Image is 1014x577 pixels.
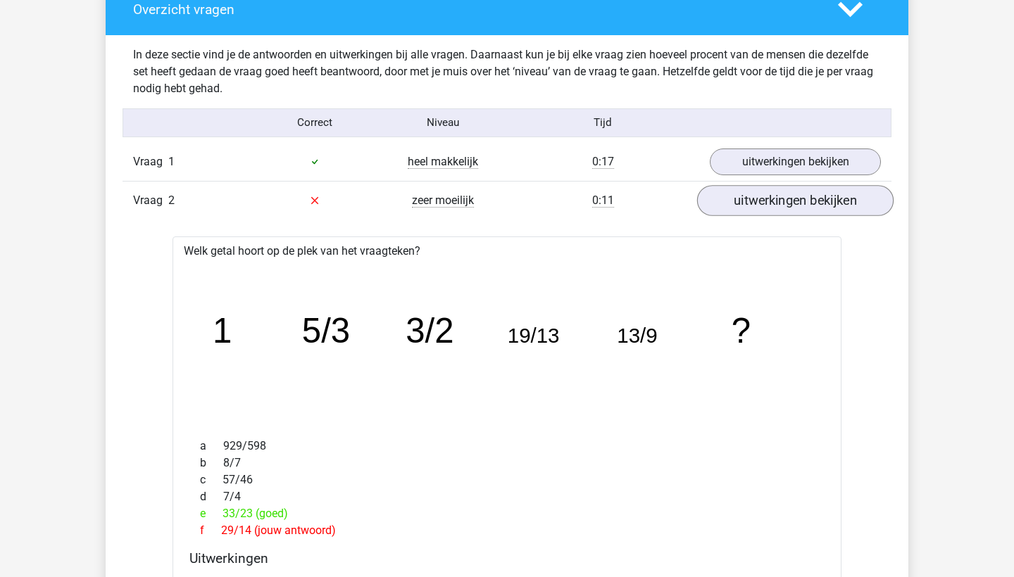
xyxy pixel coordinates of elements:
[168,155,175,168] span: 1
[251,115,380,131] div: Correct
[710,148,881,175] a: uitwerkingen bekijken
[200,488,223,505] span: d
[412,194,474,208] span: zeer moeilijk
[508,324,561,347] tspan: 19/13
[200,505,223,522] span: e
[379,115,507,131] div: Niveau
[200,471,223,488] span: c
[408,155,478,169] span: heel makkelijk
[123,46,891,97] div: In deze sectie vind je de antwoorden en uitwerkingen bij alle vragen. Daarnaast kun je bij elke v...
[200,522,221,539] span: f
[189,505,825,522] div: 33/23 (goed)
[189,438,825,455] div: 929/598
[213,311,232,350] tspan: 1
[133,1,817,18] h4: Overzicht vragen
[302,311,350,350] tspan: 5/3
[189,488,825,505] div: 7/4
[697,185,894,216] a: uitwerkingen bekijken
[168,194,175,207] span: 2
[200,455,223,471] span: b
[189,455,825,471] div: 8/7
[189,550,825,566] h4: Uitwerkingen
[732,311,751,350] tspan: ?
[507,115,699,131] div: Tijd
[592,194,614,208] span: 0:11
[592,155,614,169] span: 0:17
[189,471,825,488] div: 57/46
[133,192,168,209] span: Vraag
[200,438,223,455] span: a
[618,324,658,347] tspan: 13/9
[189,522,825,539] div: 29/14 (jouw antwoord)
[406,311,454,350] tspan: 3/2
[133,153,168,170] span: Vraag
